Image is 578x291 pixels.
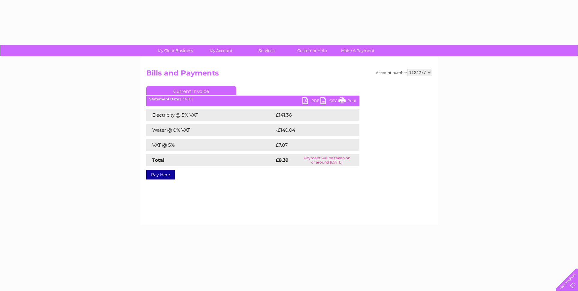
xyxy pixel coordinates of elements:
[242,45,291,56] a: Services
[146,124,274,136] td: Water @ 0% VAT
[320,97,338,106] a: CSV
[274,109,348,121] td: £141.36
[287,45,337,56] a: Customer Help
[196,45,246,56] a: My Account
[302,97,320,106] a: PDF
[149,97,180,101] b: Statement Date:
[146,97,359,101] div: [DATE]
[152,157,165,163] strong: Total
[274,124,350,136] td: -£140.04
[150,45,200,56] a: My Clear Business
[146,69,432,80] h2: Bills and Payments
[295,154,359,166] td: Payment will be taken on or around [DATE]
[146,86,236,95] a: Current Invoice
[276,157,289,163] strong: £8.39
[146,139,274,151] td: VAT @ 5%
[274,139,345,151] td: £7.07
[376,69,432,76] div: Account number
[146,109,274,121] td: Electricity @ 5% VAT
[338,97,356,106] a: Print
[333,45,383,56] a: Make A Payment
[146,170,175,179] a: Pay Here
